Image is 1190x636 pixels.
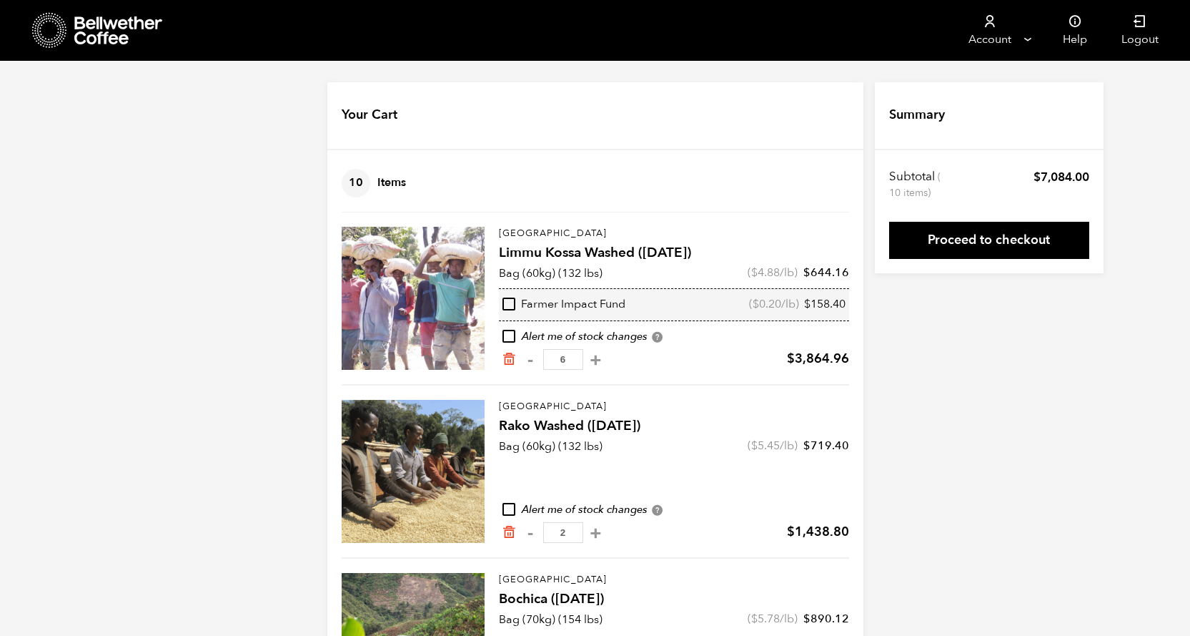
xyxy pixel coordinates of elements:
span: $ [804,296,810,312]
span: $ [1033,169,1041,185]
a: Remove from cart [502,525,516,540]
h4: Limmu Kossa Washed ([DATE]) [499,243,849,263]
div: Farmer Impact Fund [502,297,625,313]
span: $ [753,296,759,312]
p: [GEOGRAPHIC_DATA] [499,573,849,587]
a: Remove from cart [502,352,516,367]
bdi: 4.88 [751,265,780,280]
bdi: 719.40 [803,438,849,454]
span: $ [751,611,758,627]
span: $ [787,350,795,368]
span: ( /lb) [748,438,798,454]
span: $ [803,611,810,627]
span: $ [803,265,810,280]
bdi: 3,864.96 [787,350,849,368]
a: Proceed to checkout [889,222,1089,259]
h4: Rako Washed ([DATE]) [499,416,849,436]
p: [GEOGRAPHIC_DATA] [499,227,849,241]
button: + [587,526,605,540]
input: Qty [543,349,583,370]
bdi: 890.12 [803,611,849,627]
th: Subtotal [889,169,943,200]
span: ( /lb) [749,297,799,313]
h4: Bochica ([DATE]) [499,589,849,610]
bdi: 0.20 [753,296,781,312]
button: - [522,353,540,367]
span: $ [751,265,758,280]
h4: Your Cart [342,106,397,124]
h4: Summary [889,106,945,124]
bdi: 158.40 [804,296,846,312]
p: Bag (60kg) (132 lbs) [499,438,603,455]
p: Bag (60kg) (132 lbs) [499,265,603,282]
bdi: 5.45 [751,438,780,454]
span: ( /lb) [748,611,798,627]
span: $ [787,523,795,541]
button: - [522,526,540,540]
bdi: 644.16 [803,265,849,280]
input: Qty [543,522,583,543]
p: [GEOGRAPHIC_DATA] [499,400,849,414]
h4: Items [342,169,406,197]
span: $ [751,438,758,454]
bdi: 5.78 [751,611,780,627]
span: 10 [342,169,370,197]
bdi: 1,438.80 [787,523,849,541]
button: + [587,353,605,367]
span: ( /lb) [748,265,798,280]
p: Bag (70kg) (154 lbs) [499,611,603,628]
div: Alert me of stock changes [499,502,849,518]
bdi: 7,084.00 [1033,169,1089,185]
span: $ [803,438,810,454]
div: Alert me of stock changes [499,329,849,345]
